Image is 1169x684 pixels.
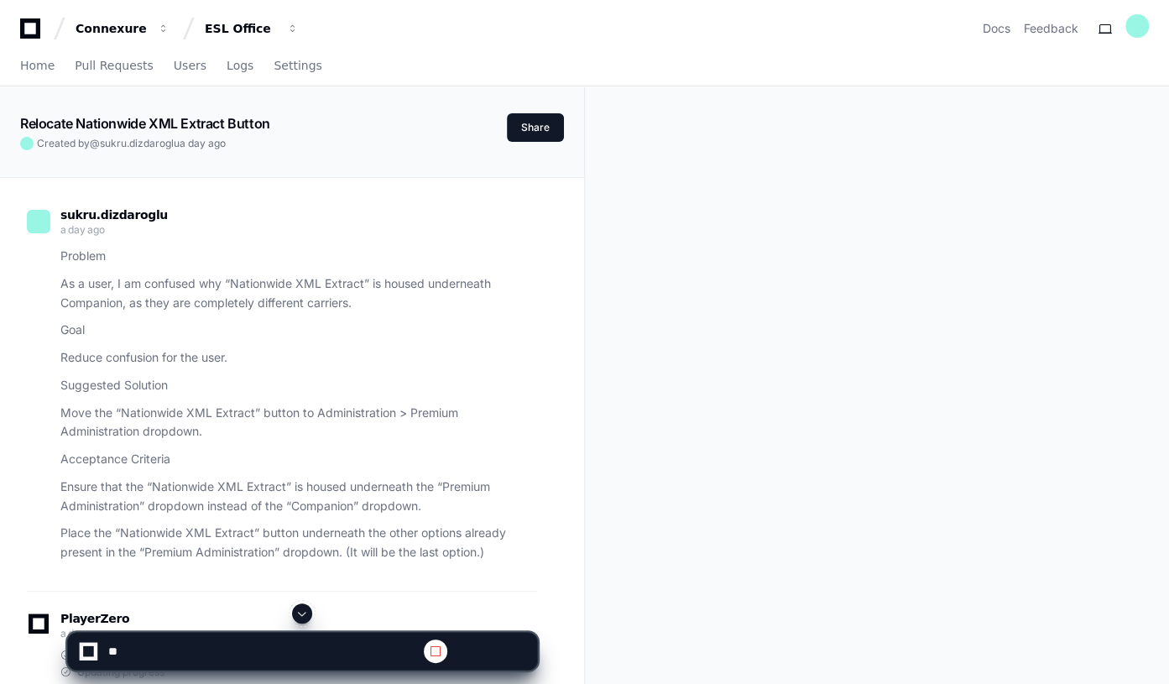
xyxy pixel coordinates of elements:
[60,247,537,266] p: Problem
[1024,20,1078,37] button: Feedback
[174,47,206,86] a: Users
[60,223,104,236] span: a day ago
[76,20,148,37] div: Connexure
[274,47,321,86] a: Settings
[75,60,153,70] span: Pull Requests
[274,60,321,70] span: Settings
[90,137,100,149] span: @
[507,113,564,142] button: Share
[60,321,537,340] p: Goal
[37,137,226,150] span: Created by
[60,208,168,222] span: sukru.dizdaroglu
[227,60,253,70] span: Logs
[60,450,537,469] p: Acceptance Criteria
[198,13,305,44] button: ESL Office
[20,115,270,132] app-text-character-animate: Relocate Nationwide XML Extract Button
[983,20,1010,37] a: Docs
[75,47,153,86] a: Pull Requests
[69,13,176,44] button: Connexure
[20,47,55,86] a: Home
[100,137,180,149] span: sukru.dizdaroglu
[60,404,537,442] p: Move the “Nationwide XML Extract” button to Administration > Premium Administration dropdown.
[205,20,277,37] div: ESL Office
[60,524,537,562] p: Place the “Nationwide XML Extract” button underneath the other options already present in the “Pr...
[60,274,537,313] p: As a user, I am confused why “Nationwide XML Extract” is housed underneath Companion, as they are...
[60,376,537,395] p: Suggested Solution
[20,60,55,70] span: Home
[180,137,226,149] span: a day ago
[60,478,537,516] p: Ensure that the “Nationwide XML Extract” is housed underneath the “Premium Administration” dropdo...
[60,348,537,368] p: Reduce confusion for the user.
[174,60,206,70] span: Users
[227,47,253,86] a: Logs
